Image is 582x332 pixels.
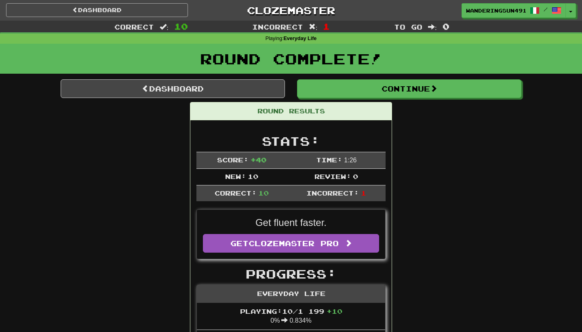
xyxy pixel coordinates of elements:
a: Clozemaster [200,3,382,17]
span: / [544,6,548,12]
span: Correct [114,23,154,31]
span: WanderingSun4912 [466,7,526,14]
h2: Progress: [196,267,386,281]
span: Time: [316,156,342,164]
span: : [160,23,169,30]
span: To go [394,23,422,31]
div: Round Results [190,102,392,120]
h2: Stats: [196,134,386,148]
span: Incorrect [252,23,303,31]
div: Everyday Life [197,285,385,303]
h1: Round Complete! [3,51,579,67]
span: 1 : 26 [344,157,356,164]
a: Dashboard [61,79,285,98]
span: 10 [174,21,188,31]
span: Correct: [215,189,257,197]
a: Dashboard [6,3,188,17]
span: 1 [361,189,366,197]
span: 0 [443,21,449,31]
a: WanderingSun4912 / [462,3,566,18]
span: Score: [217,156,249,164]
span: + 10 [327,307,342,315]
span: : [309,23,318,30]
button: Continue [297,79,521,98]
span: + 40 [251,156,266,164]
li: 0% 0.834% [197,303,385,330]
strong: Everyday Life [283,36,316,41]
span: Playing: 10 / 1 199 [240,307,342,315]
span: 10 [258,189,269,197]
span: : [428,23,437,30]
span: Clozemaster Pro [249,239,339,248]
span: 10 [248,172,258,180]
span: Review: [314,172,351,180]
a: GetClozemaster Pro [203,234,379,253]
p: Get fluent faster. [203,216,379,230]
span: Incorrect: [306,189,359,197]
span: 0 [353,172,358,180]
span: New: [225,172,246,180]
span: 1 [323,21,330,31]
